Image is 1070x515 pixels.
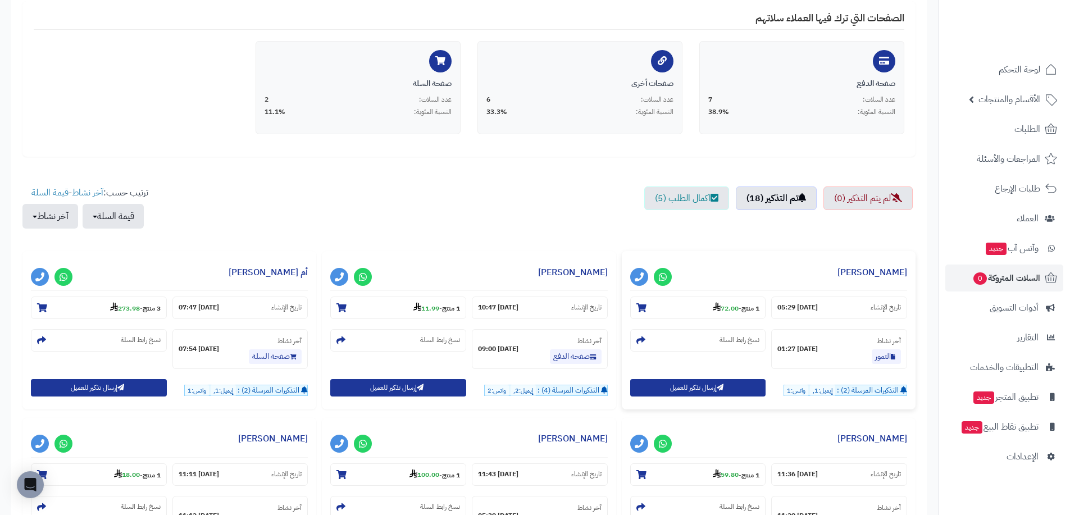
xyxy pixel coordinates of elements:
div: Open Intercom Messenger [17,471,44,498]
span: النسبة المئوية: [414,107,452,117]
a: اكمال الطلب (5) [644,186,729,210]
span: 7 [708,95,712,104]
span: السلات المتروكة [972,270,1040,286]
span: المراجعات والأسئلة [977,151,1040,167]
a: [PERSON_NAME] [538,432,608,445]
section: نسخ رابط السلة [31,329,167,352]
img: logo-2.png [994,8,1059,32]
strong: 1 منتج [741,303,759,313]
strong: 72.00 [713,303,739,313]
small: آخر نشاط [277,336,302,346]
a: الطلبات [945,116,1063,143]
small: آخر نشاط [577,503,602,513]
strong: 1 منتج [442,303,460,313]
a: لوحة التحكم [945,56,1063,83]
a: التطبيقات والخدمات [945,354,1063,381]
a: التمور [872,349,901,364]
div: صفحة السلة [265,78,452,89]
span: عدد السلات: [419,95,452,104]
strong: [DATE] 11:43 [478,470,518,479]
span: التطبيقات والخدمات [970,359,1039,375]
a: التقارير [945,324,1063,351]
small: آخر نشاط [877,336,901,346]
small: تاريخ الإنشاء [571,303,602,312]
small: آخر نشاط [277,503,302,513]
a: صفحة السلة [249,349,302,364]
span: جديد [962,421,982,434]
span: الطلبات [1014,121,1040,137]
small: - [713,469,759,480]
small: نسخ رابط السلة [720,502,759,512]
small: تاريخ الإنشاء [271,303,302,312]
div: صفحة الدفع [708,78,895,89]
strong: 1 منتج [143,470,161,480]
span: الأقسام والمنتجات [978,92,1040,107]
a: السلات المتروكة0 [945,265,1063,291]
div: صفحات أخرى [486,78,673,89]
span: تطبيق المتجر [972,389,1039,405]
small: - [413,302,460,313]
button: إرسال تذكير للعميل [330,379,466,396]
span: 0 [973,272,987,285]
span: تطبيق نقاط البيع [960,419,1039,435]
small: - [713,302,759,313]
span: واتس:1 [784,385,808,396]
a: المراجعات والأسئلة [945,145,1063,172]
span: النسبة المئوية: [858,107,895,117]
span: العملاء [1017,211,1039,226]
a: [PERSON_NAME] [837,432,907,445]
h4: الصفحات التي ترك فيها العملاء سلاتهم [34,12,904,30]
small: تاريخ الإنشاء [871,303,901,312]
strong: 59.80 [713,470,739,480]
a: أم [PERSON_NAME] [229,266,308,279]
section: 1 منتج-59.80 [630,463,766,486]
span: عدد السلات: [641,95,673,104]
strong: 1 منتج [442,470,460,480]
a: قيمة السلة [31,186,69,199]
strong: 273.98 [110,303,140,313]
span: التذكيرات المرسلة (2) : [837,385,899,395]
small: آخر نشاط [877,503,901,513]
section: 1 منتج-18.00 [31,463,167,486]
a: [PERSON_NAME] [837,266,907,279]
a: أدوات التسويق [945,294,1063,321]
span: التذكيرات المرسلة (4) : [538,385,599,395]
strong: 18.00 [114,470,140,480]
ul: ترتيب حسب: - [22,186,148,229]
a: وآتس آبجديد [945,235,1063,262]
a: طلبات الإرجاع [945,175,1063,202]
a: آخر نشاط [72,186,103,199]
strong: [DATE] 07:54 [179,344,219,354]
span: أدوات التسويق [990,300,1039,316]
strong: [DATE] 07:47 [179,303,219,312]
button: إرسال تذكير للعميل [630,379,766,396]
small: - [110,302,161,313]
section: نسخ رابط السلة [330,329,466,352]
a: تطبيق نقاط البيعجديد [945,413,1063,440]
span: النسبة المئوية: [636,107,673,117]
span: 2 [265,95,268,104]
strong: 1 منتج [741,470,759,480]
strong: 11.99 [413,303,439,313]
small: - [409,469,460,480]
small: تاريخ الإنشاء [271,470,302,479]
span: واتس:1 [185,385,209,396]
strong: [DATE] 11:11 [179,470,219,479]
a: [PERSON_NAME] [538,266,608,279]
a: الإعدادات [945,443,1063,470]
a: صفحة الدفع [550,349,602,364]
strong: 100.00 [409,470,439,480]
strong: [DATE] 10:47 [478,303,518,312]
section: 1 منتج-72.00 [630,297,766,319]
a: لم يتم التذكير (0) [823,186,913,210]
span: جديد [986,243,1007,255]
section: 3 منتج-273.98 [31,297,167,319]
small: - [114,469,161,480]
span: 6 [486,95,490,104]
small: نسخ رابط السلة [121,335,161,345]
span: الإعدادات [1007,449,1039,464]
small: آخر نشاط [577,336,602,346]
span: 38.9% [708,107,729,117]
a: تطبيق المتجرجديد [945,384,1063,411]
span: وآتس آب [985,240,1039,256]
